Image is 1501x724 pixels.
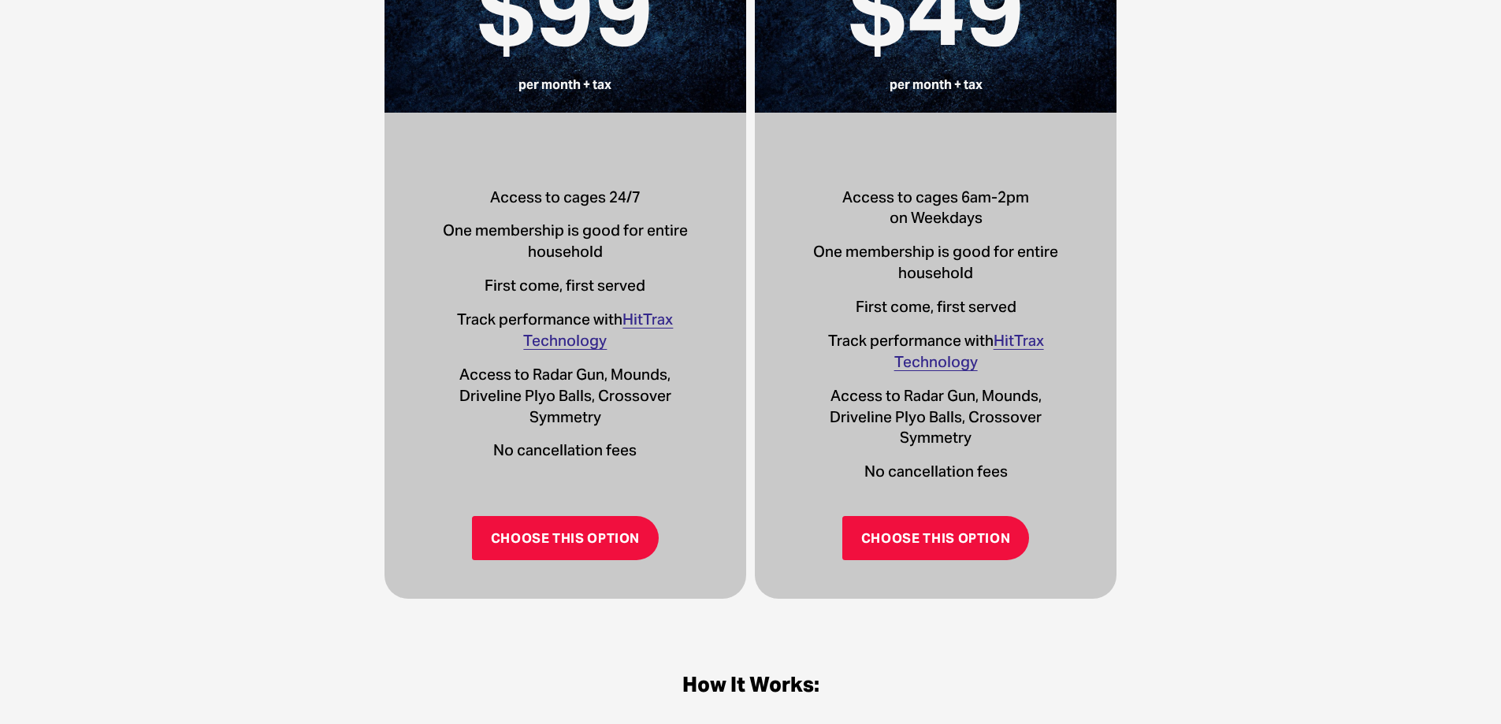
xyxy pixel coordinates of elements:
[518,76,611,93] strong: per month + tax
[801,385,1071,449] p: Access to Radar Gun, Mounds, Driveline Plyo Balls, Crossover Symmetry
[431,220,700,262] p: One membership is good for entire household
[431,275,700,296] p: First come, first served
[431,187,700,208] p: Access to cages 24/7
[431,364,700,428] p: Access to Radar Gun, Mounds, Driveline Plyo Balls, Crossover Symmetry
[523,310,673,350] a: HitTrax Technology
[801,296,1071,317] p: First come, first served
[801,330,1071,373] p: Track performance with
[801,187,1071,229] p: Access to cages 6am-2pm on Weekdays
[431,309,700,351] p: Track performance with
[431,672,1071,697] h4: How It Works:
[801,461,1071,482] p: No cancellation fees
[890,76,983,93] strong: per month + tax
[801,241,1071,284] p: One membership is good for entire household
[472,516,659,560] a: Choose This Option
[894,331,1044,371] a: HitTrax Technology
[842,516,1030,560] a: Choose this option
[431,440,700,461] p: No cancellation fees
